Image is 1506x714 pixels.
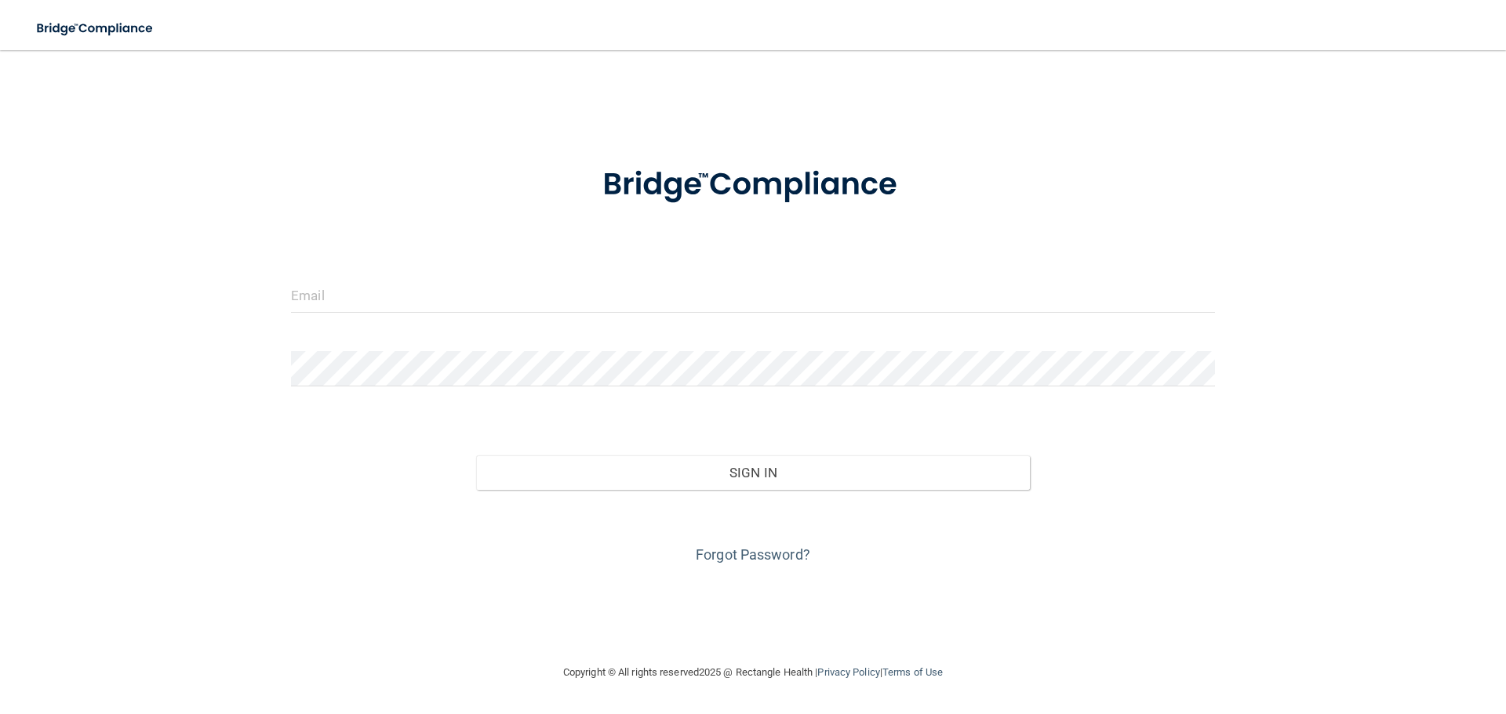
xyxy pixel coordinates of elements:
[291,277,1215,313] input: Email
[467,647,1039,698] div: Copyright © All rights reserved 2025 @ Rectangle Health | |
[817,666,879,678] a: Privacy Policy
[570,144,936,226] img: bridge_compliance_login_screen.278c3ca4.svg
[476,455,1031,490] button: Sign In
[24,13,168,45] img: bridge_compliance_login_screen.278c3ca4.svg
[882,666,943,678] a: Terms of Use
[696,546,810,563] a: Forgot Password?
